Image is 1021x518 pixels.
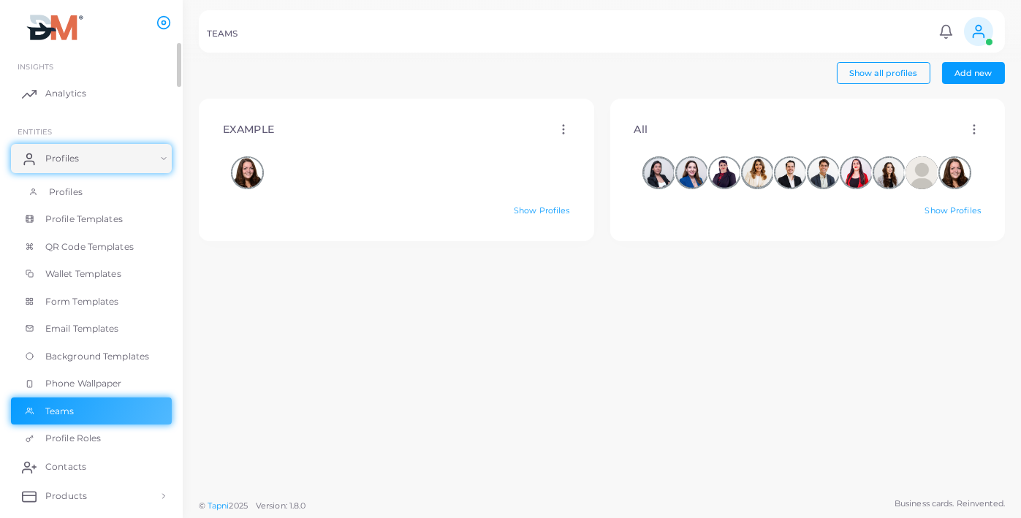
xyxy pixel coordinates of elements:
[11,260,172,288] a: Wallet Templates
[895,498,1005,510] span: Business cards. Reinvented.
[45,432,101,445] span: Profile Roles
[13,14,94,41] img: logo
[837,62,930,84] button: Show all profiles
[11,288,172,316] a: Form Templates
[774,156,807,189] span: Stephen Crossley
[807,156,840,189] span: Iker Moreno
[229,500,247,512] span: 2025
[45,213,123,226] span: Profile Templates
[45,350,149,363] span: Background Templates
[11,178,172,206] a: Profiles
[49,186,83,199] span: Profiles
[906,156,938,189] span: Martha Sanchez
[18,127,52,136] span: ENTITIES
[11,315,172,343] a: Email Templates
[11,144,172,173] a: Profiles
[11,424,172,452] a: Profile Roles
[642,156,675,189] span: Tanya S. Galicia
[906,156,938,189] img: avatar
[840,156,873,189] img: avatar
[45,152,79,165] span: Profiles
[208,500,229,511] a: Tapni
[11,397,172,425] a: Teams
[840,156,873,189] span: Ana Delgado
[11,370,172,397] a: Phone Wallpaper
[45,405,75,418] span: Teams
[741,156,774,189] span: Vianney García
[231,156,264,189] img: avatar
[708,156,741,189] span: Inga Vukovic
[11,452,172,481] a: Contacts
[942,62,1005,84] button: Add new
[774,156,807,189] img: avatar
[45,377,122,390] span: Phone Wallpaper
[675,156,708,189] img: avatar
[849,68,917,78] span: Show all profiles
[938,156,971,189] span: Arlet Adame
[45,322,119,335] span: Email Templates
[741,156,774,189] img: avatar
[11,233,172,261] a: QR Code Templates
[45,295,119,308] span: Form Templates
[11,79,172,108] a: Analytics
[873,156,906,189] img: avatar
[642,156,675,189] img: avatar
[199,500,305,512] span: ©
[223,123,274,136] h4: EXAMPLE
[675,156,708,189] span: Karen Rampton
[11,481,172,511] a: Products
[45,267,121,281] span: Wallet Templates
[45,240,134,254] span: QR Code Templates
[955,68,992,78] span: Add new
[634,123,648,136] h4: All
[11,205,172,233] a: Profile Templates
[938,156,971,189] img: avatar
[45,460,86,473] span: Contacts
[11,343,172,370] a: Background Templates
[514,205,569,216] a: Show Profiles
[925,205,981,216] a: Show Profiles
[18,62,53,71] span: INSIGHTS
[708,156,741,189] img: avatar
[45,490,87,503] span: Products
[873,156,906,189] span: Adriana Osuna
[256,500,306,511] span: Version: 1.8.0
[231,156,264,189] span: Arlet Adame
[45,87,86,100] span: Analytics
[207,28,238,39] h5: TEAMS
[807,156,840,189] img: avatar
